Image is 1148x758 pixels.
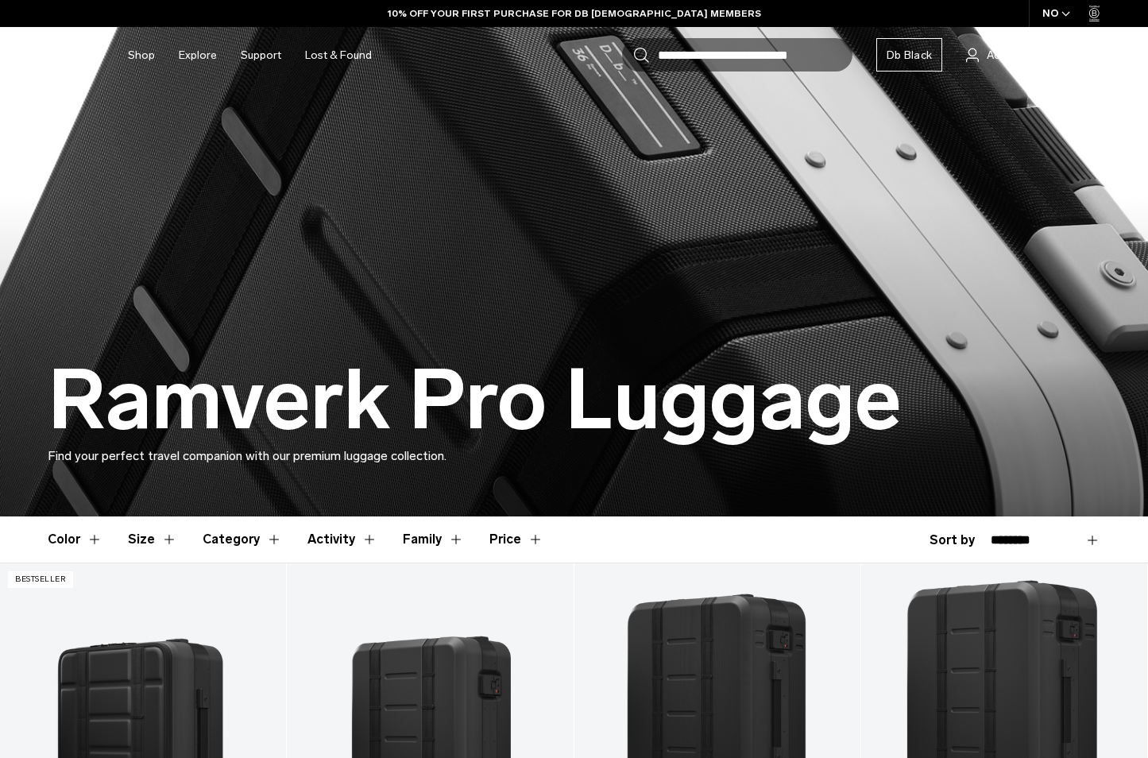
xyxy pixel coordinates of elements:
[305,27,372,83] a: Lost & Found
[876,38,942,72] a: Db Black
[203,516,282,563] button: Toggle Filter
[8,571,73,588] p: Bestseller
[128,516,177,563] button: Toggle Filter
[241,27,281,83] a: Support
[987,47,1028,64] span: Account
[966,45,1028,64] a: Account
[179,27,217,83] a: Explore
[1052,45,1092,64] button: Bag (1)
[1073,47,1092,64] span: Bag
[48,354,902,447] h1: Ramverk Pro Luggage
[128,27,155,83] a: Shop
[388,6,761,21] a: 10% OFF YOUR FIRST PURCHASE FOR DB [DEMOGRAPHIC_DATA] MEMBERS
[116,27,384,83] nav: Main Navigation
[307,516,377,563] button: Toggle Filter
[1094,45,1105,59] span: (1)
[403,516,464,563] button: Toggle Filter
[48,448,446,463] span: Find your perfect travel companion with our premium luggage collection.
[489,516,543,563] button: Toggle Price
[48,516,102,563] button: Toggle Filter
